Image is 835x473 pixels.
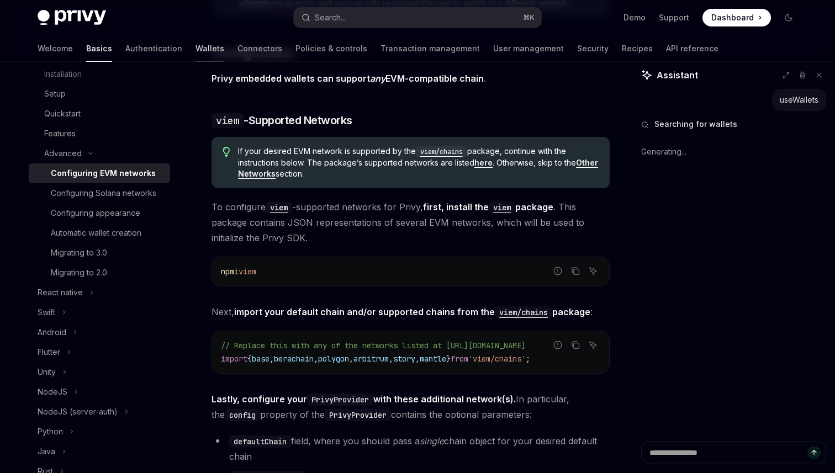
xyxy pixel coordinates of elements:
div: Unity [38,365,56,379]
a: Authentication [125,35,182,62]
button: Searching for wallets [641,119,826,130]
code: viem [489,201,515,214]
div: useWallets [780,94,818,105]
code: viem/chains [495,306,552,318]
span: i [234,267,239,277]
span: . [212,71,610,86]
a: viem/chains [416,146,467,156]
a: Migrating to 2.0 [29,263,170,283]
a: Support [659,12,689,23]
a: viem/chains [495,306,552,317]
a: Welcome [38,35,73,62]
span: Next, : [212,304,610,320]
svg: Tip [223,147,230,157]
button: Report incorrect code [551,264,565,278]
code: viem [212,113,244,128]
div: NodeJS (server-auth) [38,405,118,418]
a: here [474,158,493,168]
span: To configure -supported networks for Privy, . This package contains JSON representations of sever... [212,199,610,246]
span: import [221,354,247,364]
a: Setup [29,84,170,104]
span: ; [526,354,530,364]
span: Assistant [657,68,698,82]
a: Automatic wallet creation [29,223,170,243]
span: { [247,354,252,364]
span: berachain [274,354,314,364]
span: If your desired EVM network is supported by the package, continue with the instructions below. Th... [238,146,599,179]
strong: Lastly, configure your with these additional network(s). [212,394,516,405]
div: React native [38,286,83,299]
button: Toggle Swift section [29,302,170,322]
span: npm [221,267,234,277]
a: Configuring Solana networks [29,183,170,203]
button: Toggle Android section [29,322,170,342]
div: Generating... [641,137,826,166]
span: story [393,354,415,364]
button: Toggle NodeJS (server-auth) section [29,402,170,422]
span: from [451,354,468,364]
span: , [349,354,353,364]
div: Python [38,425,63,438]
span: } [446,354,451,364]
code: PrivyProvider [325,409,391,421]
a: Features [29,124,170,144]
a: Configuring EVM networks [29,163,170,183]
button: Copy the contents from the code block [568,264,583,278]
div: Android [38,326,66,339]
div: Automatic wallet creation [51,226,141,240]
code: PrivyProvider [307,394,373,406]
span: , [269,354,274,364]
button: Open search [294,8,541,28]
a: Dashboard [702,9,771,26]
button: Toggle Java section [29,442,170,461]
code: config [225,409,260,421]
button: Toggle Flutter section [29,342,170,362]
strong: first, install the package [423,201,553,212]
span: viem [239,267,256,277]
button: Ask AI [586,338,600,352]
a: Security [577,35,609,62]
span: Dashboard [711,12,754,23]
span: 'viem/chains' [468,354,526,364]
span: // Replace this with any of the networks listed at [URL][DOMAIN_NAME] [221,341,526,350]
strong: Privy embedded wallets can support EVM-compatible chain [212,73,484,84]
a: Wallets [195,35,224,62]
span: ⌘ K [523,13,535,22]
span: , [389,354,393,364]
em: any [370,73,385,84]
a: Recipes [622,35,653,62]
div: Flutter [38,346,60,359]
code: viem [266,201,292,214]
img: dark logo [38,10,106,25]
button: Toggle dark mode [780,9,797,26]
button: Copy the contents from the code block [568,338,583,352]
a: Configuring appearance [29,203,170,223]
a: viem [489,201,515,212]
div: NodeJS [38,385,67,398]
div: Configuring EVM networks [51,167,156,180]
a: Quickstart [29,104,170,124]
button: Report incorrect code [551,338,565,352]
div: Setup [44,87,66,100]
a: Demo [623,12,646,23]
span: , [314,354,318,364]
a: Transaction management [380,35,480,62]
span: base [252,354,269,364]
code: viem/chains [416,146,467,157]
div: Quickstart [44,107,81,120]
div: Configuring Solana networks [51,187,156,200]
a: User management [493,35,564,62]
span: Searching for wallets [654,119,737,130]
div: Advanced [44,147,82,160]
a: viem [266,201,292,212]
textarea: Ask a question... [641,441,826,464]
span: mantle [420,354,446,364]
button: Toggle Advanced section [29,144,170,163]
a: Basics [86,35,112,62]
div: Migrating to 3.0 [51,246,107,259]
button: Send message [807,446,821,459]
strong: import your default chain and/or supported chains from the package [234,306,590,317]
div: Swift [38,306,55,319]
span: polygon [318,354,349,364]
span: -Supported Networks [212,113,352,128]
